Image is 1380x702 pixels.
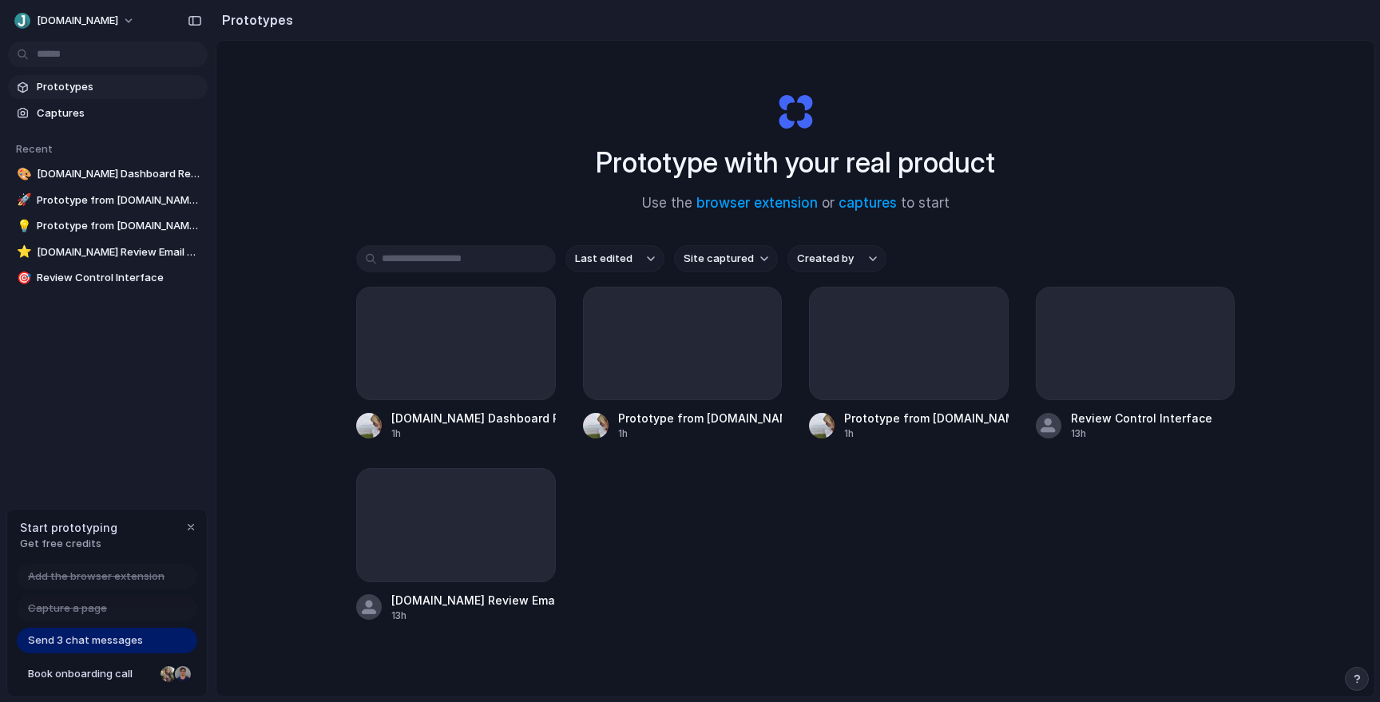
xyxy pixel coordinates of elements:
span: Prototypes [37,79,201,95]
span: Capture a page [28,601,107,617]
a: ⭐[DOMAIN_NAME] Review Email Automation [8,240,208,264]
a: Prototypes [8,75,208,99]
a: Review Control Interface13h [1036,287,1235,441]
div: ⭐ [17,243,28,261]
span: Prototype from [DOMAIN_NAME] Reviews Admin (test_store_anna_aplril_2025) [37,218,201,234]
div: 1h [618,426,783,441]
span: Last edited [575,251,632,267]
div: [DOMAIN_NAME] Dashboard Redesign [391,410,556,426]
span: Add the browser extension [28,569,165,585]
a: Prototype from [DOMAIN_NAME] Reviews Shopify Admin1h [583,287,783,441]
div: 13h [1071,426,1212,441]
a: [DOMAIN_NAME] Review Email Automation13h [356,468,556,622]
button: 💡 [14,218,30,234]
span: Captures [37,105,201,121]
div: 💡 [17,217,28,236]
div: Christian Iacullo [173,664,192,684]
div: Nicole Kubica [159,664,178,684]
span: Site captured [684,251,754,267]
a: captures [839,195,897,211]
a: Captures [8,101,208,125]
span: Use the or to start [642,193,950,214]
span: Start prototyping [20,519,117,536]
div: 🎯 [17,269,28,288]
span: Recent [16,142,53,155]
a: Prototype from [DOMAIN_NAME] Reviews Admin (test_store_anna_aplril_2025)1h [809,287,1009,441]
button: 🎯 [14,270,30,286]
span: [DOMAIN_NAME] Dashboard Redesign [37,166,201,182]
span: Get free credits [20,536,117,552]
a: 🎯Review Control Interface [8,266,208,290]
span: Book onboarding call [28,666,154,682]
h1: Prototype with your real product [596,141,995,184]
a: [DOMAIN_NAME] Dashboard Redesign1h [356,287,556,441]
button: Site captured [674,245,778,272]
div: Prototype from [DOMAIN_NAME] Reviews Admin (test_store_anna_aplril_2025) [844,410,1009,426]
button: 🎨 [14,166,30,182]
a: 🎨[DOMAIN_NAME] Dashboard Redesign [8,162,208,186]
div: 1h [391,426,556,441]
button: [DOMAIN_NAME] [8,8,143,34]
button: Last edited [565,245,664,272]
a: browser extension [696,195,818,211]
button: Created by [787,245,886,272]
div: 🚀 [17,191,28,209]
button: ⭐ [14,244,30,260]
span: [DOMAIN_NAME] [37,13,118,29]
div: Prototype from [DOMAIN_NAME] Reviews Shopify Admin [618,410,783,426]
div: 13h [391,609,556,623]
span: [DOMAIN_NAME] Review Email Automation [37,244,201,260]
span: Review Control Interface [37,270,201,286]
span: Send 3 chat messages [28,633,143,648]
span: Prototype from [DOMAIN_NAME] Reviews Shopify Admin [37,192,201,208]
button: 🚀 [14,192,30,208]
a: Book onboarding call [17,661,197,687]
a: 🚀Prototype from [DOMAIN_NAME] Reviews Shopify Admin [8,188,208,212]
div: Review Control Interface [1071,410,1212,426]
div: 1h [844,426,1009,441]
div: 🎨 [17,165,28,184]
div: [DOMAIN_NAME] Review Email Automation [391,592,556,609]
h2: Prototypes [216,10,293,30]
span: Created by [797,251,854,267]
a: 💡Prototype from [DOMAIN_NAME] Reviews Admin (test_store_anna_aplril_2025) [8,214,208,238]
